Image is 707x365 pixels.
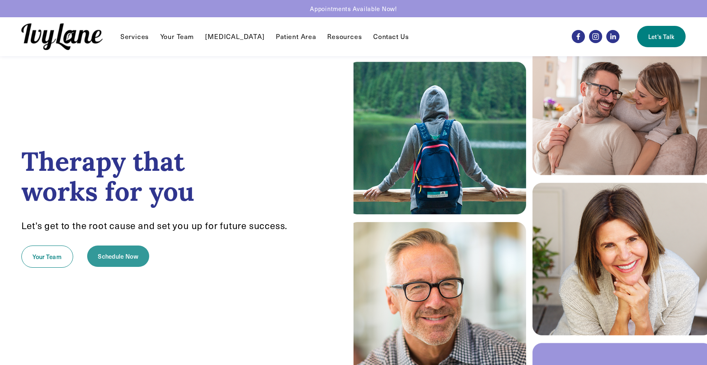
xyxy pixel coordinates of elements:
[21,23,103,50] img: Ivy Lane Counseling &mdash; Therapy that works for you
[21,246,73,268] a: Your Team
[87,246,149,267] a: Schedule Now
[327,32,362,41] a: folder dropdown
[572,30,585,43] a: Facebook
[606,30,619,43] a: LinkedIn
[21,145,194,208] strong: Therapy that works for you
[21,219,288,232] span: Let’s get to the root cause and set you up for future success.
[160,32,194,41] a: Your Team
[637,26,686,47] a: Let's Talk
[373,32,409,41] a: Contact Us
[120,32,149,41] span: Services
[589,30,602,43] a: Instagram
[205,32,264,41] a: [MEDICAL_DATA]
[120,32,149,41] a: folder dropdown
[327,32,362,41] span: Resources
[276,32,316,41] a: Patient Area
